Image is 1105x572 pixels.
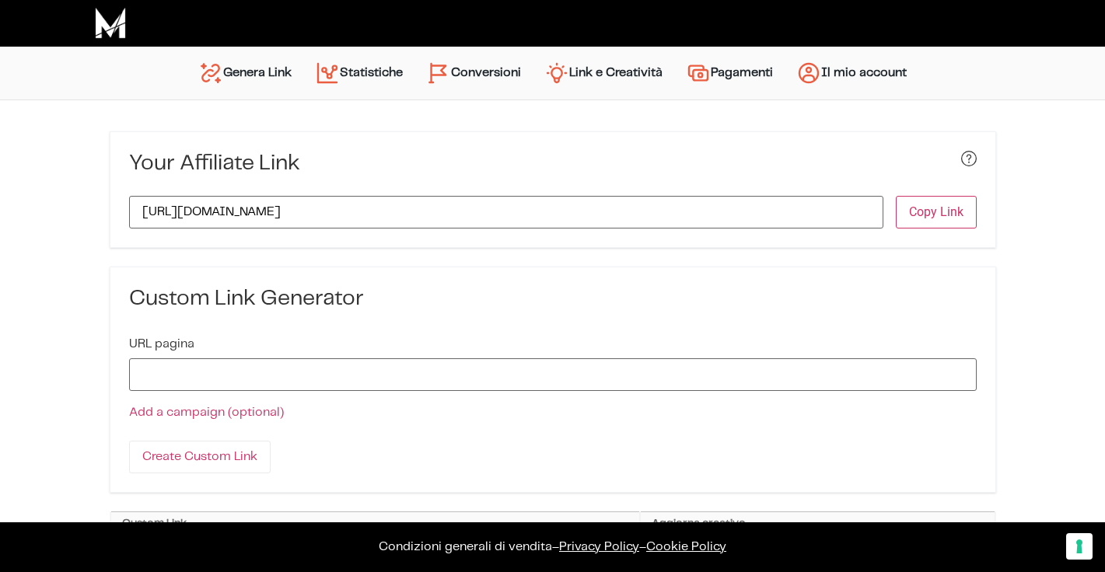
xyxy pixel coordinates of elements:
[559,541,639,553] a: Privacy Policy
[544,61,569,85] img: creativity.svg
[896,196,977,228] button: Copy Link
[129,338,194,351] label: URL pagina
[796,61,821,85] img: account.svg
[785,54,918,92] a: Il mio account
[426,61,451,85] img: conversion-2.svg
[1066,533,1093,560] button: Le tue preferenze relative al consenso per le tecnologie di tracciamento
[187,54,303,92] a: Genera Link
[686,61,711,85] img: payments.svg
[187,47,918,99] nav: Menu principale
[674,54,785,92] a: Pagamenti
[198,61,223,85] img: generate-link.svg
[110,512,640,537] th: Custom Link
[315,61,340,85] img: stats.svg
[379,541,552,553] a: Condizioni generali di vendita
[640,512,995,537] th: Aggiorna creativo
[303,54,414,92] a: Statistiche
[12,511,59,558] iframe: Customerly Messenger Launcher
[646,541,726,553] span: Cookie Policy
[129,441,271,473] input: Create Custom Link
[414,54,533,92] a: Conversioni
[16,538,1089,556] p: – –
[533,54,674,92] a: Link e Creatività
[129,286,977,312] h3: Custom Link Generator
[129,151,300,177] h3: Your Affiliate Link
[129,406,284,418] a: Add a campaign (optional)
